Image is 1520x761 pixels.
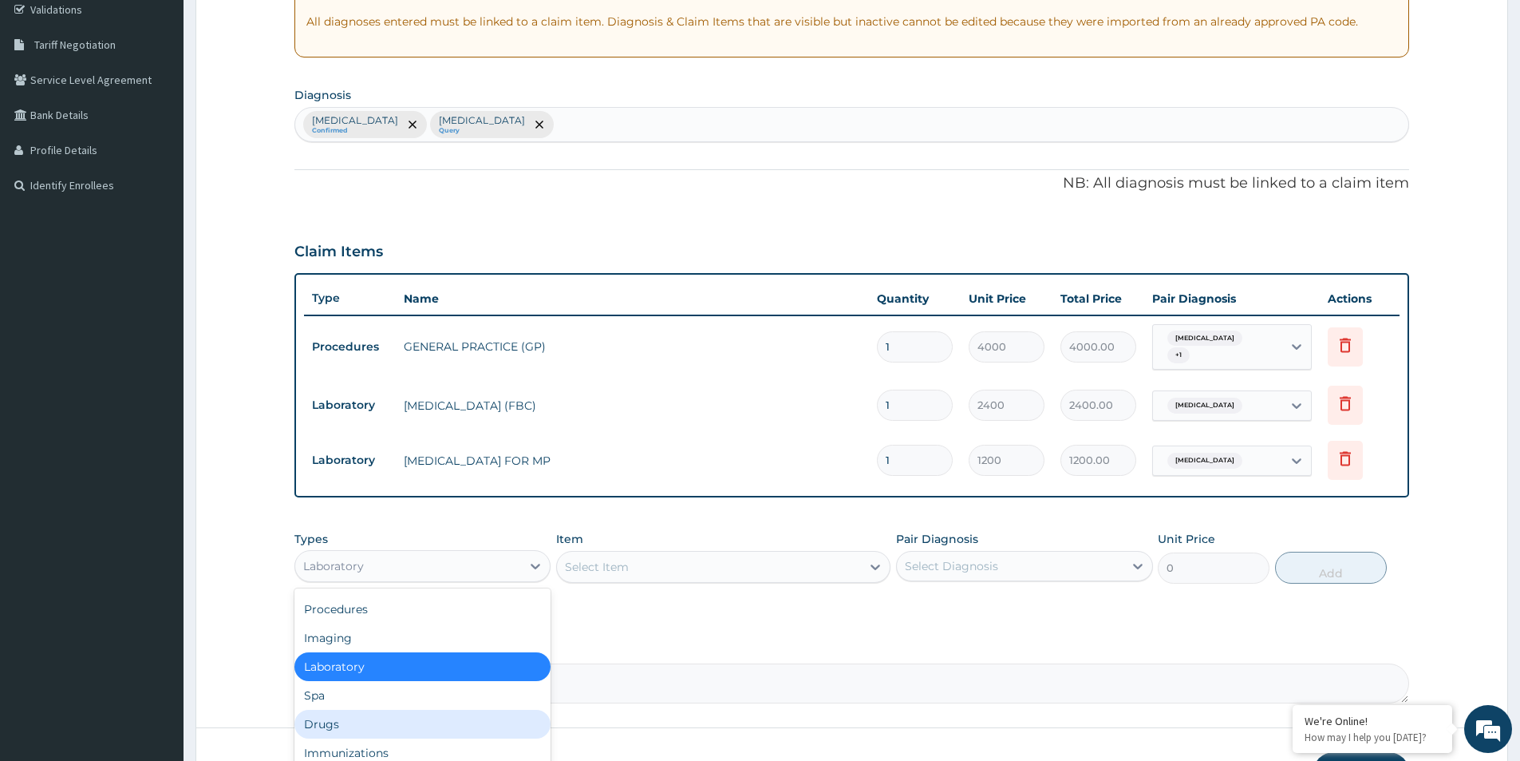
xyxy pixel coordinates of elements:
[294,710,551,739] div: Drugs
[294,681,551,710] div: Spa
[396,283,869,315] th: Name
[896,531,978,547] label: Pair Diagnosis
[869,283,961,315] th: Quantity
[34,38,116,52] span: Tariff Negotiation
[1052,283,1144,315] th: Total Price
[1167,453,1242,469] span: [MEDICAL_DATA]
[1320,283,1400,315] th: Actions
[304,390,396,420] td: Laboratory
[30,80,65,120] img: d_794563401_company_1708531726252_794563401
[1275,552,1387,584] button: Add
[83,89,268,110] div: Chat with us now
[1158,531,1215,547] label: Unit Price
[1305,731,1440,744] p: How may I help you today?
[8,436,304,492] textarea: Type your message and hit 'Enter'
[294,533,328,546] label: Types
[93,201,220,363] span: We're online!
[304,332,396,362] td: Procedures
[294,652,551,681] div: Laboratory
[1167,398,1242,414] span: [MEDICAL_DATA]
[294,244,383,261] h3: Claim Items
[439,127,525,135] small: Query
[304,446,396,475] td: Laboratory
[303,558,364,574] div: Laboratory
[396,390,869,422] td: [MEDICAL_DATA] (FBC)
[304,283,396,313] th: Type
[294,624,551,652] div: Imaging
[294,173,1409,194] p: NB: All diagnosis must be linked to a claim item
[262,8,300,46] div: Minimize live chat window
[1305,714,1440,728] div: We're Online!
[312,127,398,135] small: Confirmed
[439,114,525,127] p: [MEDICAL_DATA]
[961,283,1052,315] th: Unit Price
[1167,347,1190,363] span: + 1
[294,87,351,103] label: Diagnosis
[405,117,420,132] span: remove selection option
[396,331,869,363] td: GENERAL PRACTICE (GP)
[1144,283,1320,315] th: Pair Diagnosis
[905,558,998,574] div: Select Diagnosis
[306,14,1397,30] p: All diagnoses entered must be linked to a claim item. Diagnosis & Claim Items that are visible bu...
[294,595,551,624] div: Procedures
[396,445,869,477] td: [MEDICAL_DATA] FOR MP
[532,117,547,132] span: remove selection option
[556,531,583,547] label: Item
[565,559,629,575] div: Select Item
[294,641,1409,655] label: Comment
[312,114,398,127] p: [MEDICAL_DATA]
[1167,331,1242,347] span: [MEDICAL_DATA]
